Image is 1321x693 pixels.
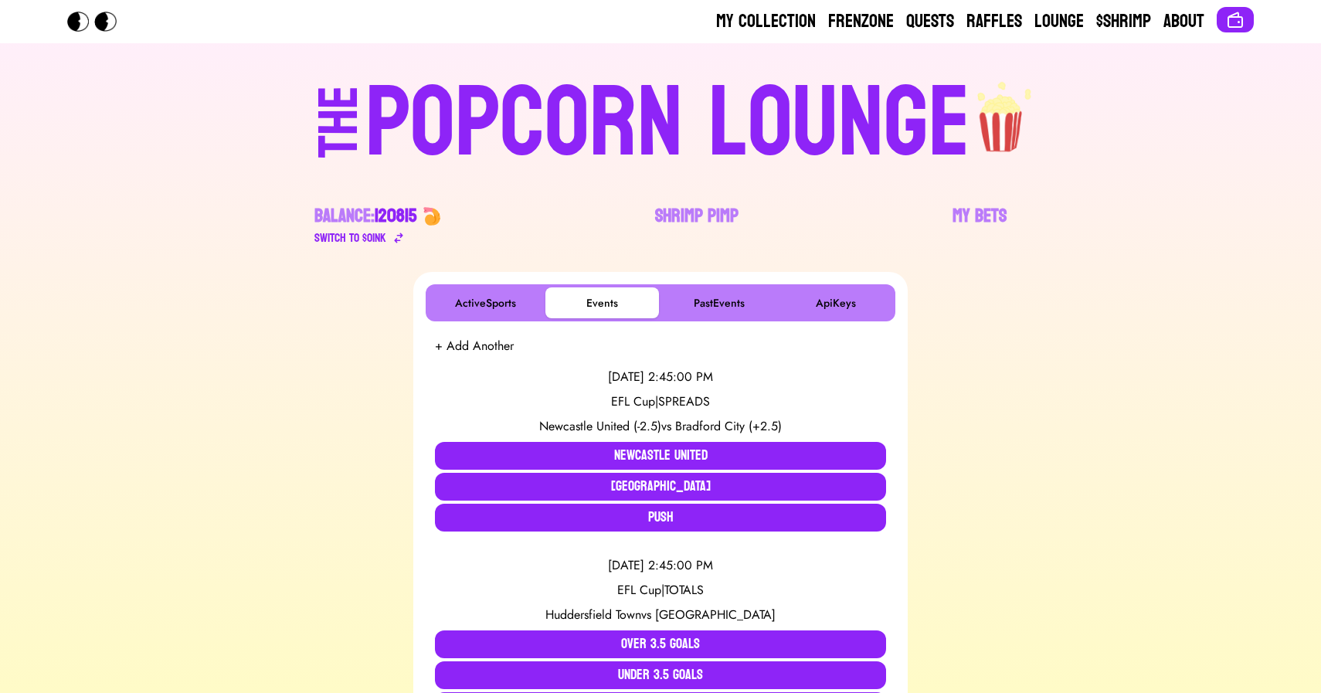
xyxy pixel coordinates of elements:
[1096,9,1151,34] a: $Shrimp
[314,204,416,229] div: Balance:
[953,204,1007,247] a: My Bets
[655,204,739,247] a: Shrimp Pimp
[716,9,816,34] a: My Collection
[906,9,954,34] a: Quests
[435,417,886,436] div: vs
[435,504,886,532] button: Push
[435,368,886,386] div: [DATE] 2:45:00 PM
[435,606,886,624] div: vs
[435,661,886,689] button: Under 3.5 Goals
[435,473,886,501] button: [GEOGRAPHIC_DATA]
[779,287,892,318] button: ApiKeys
[655,606,776,623] span: [GEOGRAPHIC_DATA]
[1226,11,1245,29] img: Connect wallet
[435,581,886,600] div: EFL Cup | TOTALS
[185,68,1136,173] a: THEPOPCORN LOUNGEpopcorn
[966,9,1022,34] a: Raffles
[311,86,367,189] div: THE
[375,199,416,233] span: 120815
[429,287,542,318] button: ActiveSports
[539,417,661,435] span: Newcastle United (-2.5)
[545,287,659,318] button: Events
[1163,9,1204,34] a: About
[423,207,441,226] img: 🍤
[314,229,386,247] div: Switch to $ OINK
[970,68,1034,155] img: popcorn
[435,442,886,470] button: Newcastle United
[365,74,970,173] div: POPCORN LOUNGE
[828,9,894,34] a: Frenzone
[435,337,514,355] button: + Add Another
[675,417,782,435] span: Bradford City (+2.5)
[662,287,776,318] button: PastEvents
[67,12,129,32] img: Popcorn
[435,392,886,411] div: EFL Cup | SPREADS
[1034,9,1084,34] a: Lounge
[545,606,641,623] span: Huddersfield Town
[435,630,886,658] button: Over 3.5 Goals
[435,556,886,575] div: [DATE] 2:45:00 PM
